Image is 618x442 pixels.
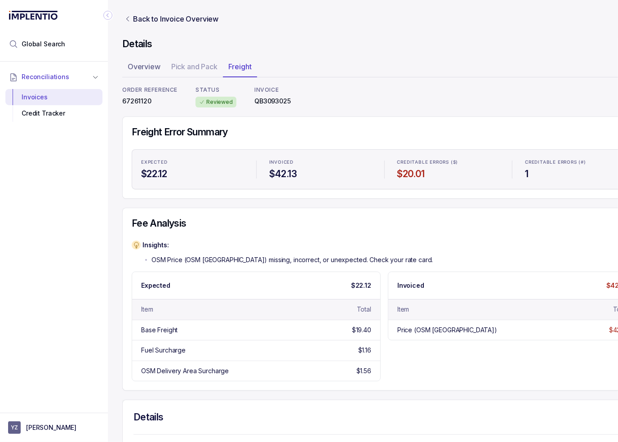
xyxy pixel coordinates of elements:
span: User initials [8,421,21,434]
p: Overview [128,61,160,72]
div: Total [357,305,371,314]
div: Collapse Icon [102,10,113,21]
p: Insights: [142,241,433,250]
div: OSM Delivery Area Surcharge [141,366,229,375]
div: $1.16 [358,346,371,355]
div: $19.40 [352,326,371,335]
p: Invoiced [397,281,424,290]
p: Creditable Errors (#) [525,160,586,165]
p: Expected [141,281,170,290]
li: Tab Overview [122,59,166,77]
div: Reconciliations [5,87,102,124]
li: Statistic Expected [136,153,249,186]
div: $1.56 [356,366,371,375]
p: QB3093025 [254,97,291,106]
button: User initials[PERSON_NAME] [8,421,100,434]
h4: $20.01 [397,168,500,180]
li: Statistic Creditable Errors ($) [392,153,505,186]
p: Invoiced [269,160,293,165]
li: Statistic Invoiced [264,153,377,186]
span: Reconciliations [22,72,69,81]
p: 67261120 [122,97,178,106]
div: Credit Tracker [13,105,95,121]
li: Tab Freight [223,59,257,77]
p: OSM Price (OSM [GEOGRAPHIC_DATA]) missing, incorrect, or unexpected. Check your rate card. [151,255,433,264]
h4: $22.12 [141,168,244,180]
button: Reconciliations [5,67,102,87]
p: Freight [228,61,252,72]
div: Fuel Surcharge [141,346,186,355]
p: ORDER REFERENCE [122,86,178,94]
h4: $42.13 [269,168,372,180]
p: [PERSON_NAME] [26,423,76,432]
p: STATUS [196,86,236,94]
p: INVOICE [254,86,291,94]
span: Global Search [22,40,65,49]
a: Link Back to Invoice Overview [122,13,220,24]
div: Item [141,305,153,314]
div: Base Freight [141,326,178,335]
p: Expected [141,160,167,165]
p: $22.12 [351,281,371,290]
p: Creditable Errors ($) [397,160,458,165]
div: Invoices [13,89,95,105]
div: Reviewed [196,97,236,107]
div: Price (OSM [GEOGRAPHIC_DATA]) [397,326,497,335]
p: Back to Invoice Overview [133,13,218,24]
div: Item [397,305,409,314]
